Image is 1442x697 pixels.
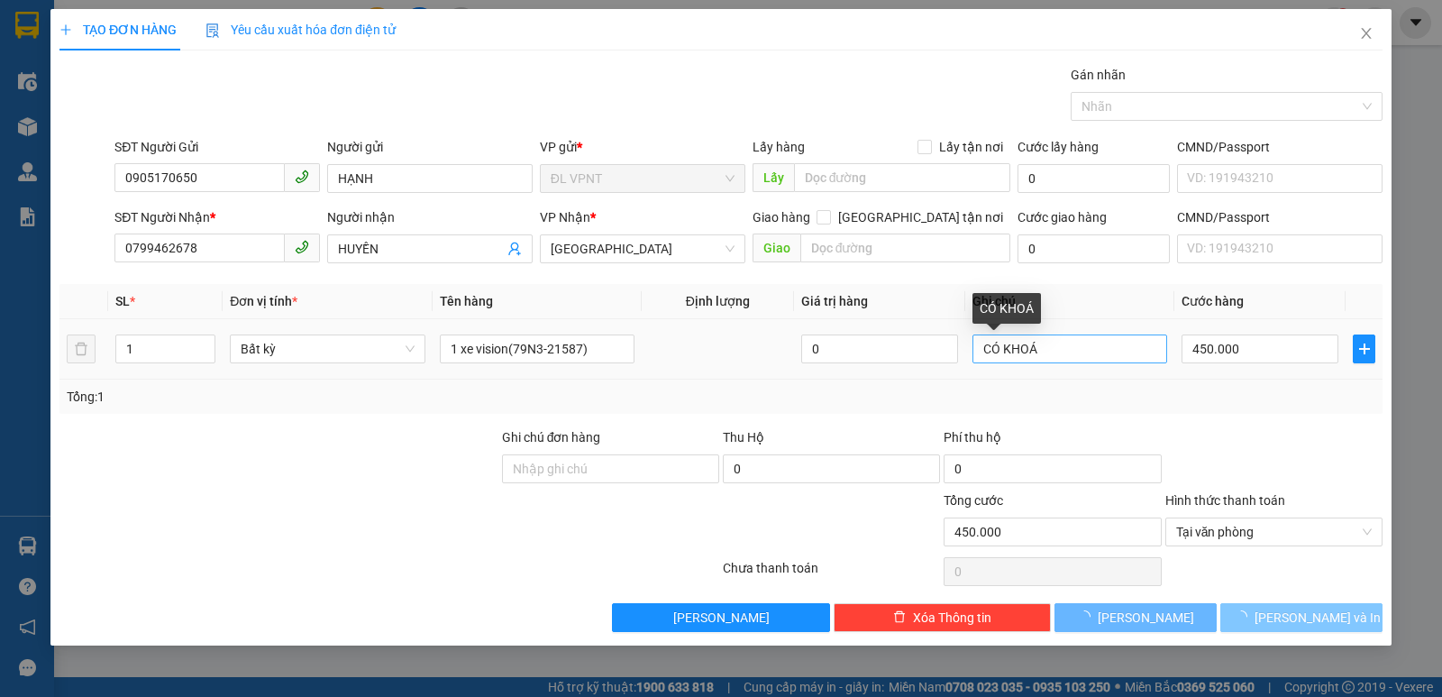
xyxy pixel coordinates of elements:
[1071,68,1126,82] label: Gán nhãn
[1054,603,1217,632] button: [PERSON_NAME]
[502,454,719,483] input: Ghi chú đơn hàng
[972,293,1041,324] div: CÓ KHOÁ
[1018,234,1170,263] input: Cước giao hàng
[67,335,96,363] button: delete
[831,207,1010,227] span: [GEOGRAPHIC_DATA] tận nơi
[1098,608,1194,628] span: [PERSON_NAME]
[540,137,745,157] div: VP gửi
[673,608,770,628] span: [PERSON_NAME]
[800,234,1011,262] input: Dọc đường
[1165,493,1285,508] label: Hình thức thanh toán
[295,170,309,184] span: phone
[114,207,320,227] div: SĐT Người Nhận
[721,558,942,590] div: Chưa thanh toán
[67,387,558,407] div: Tổng: 1
[205,23,396,37] span: Yêu cầu xuất hóa đơn điện tử
[540,210,590,225] span: VP Nhận
[502,430,601,445] label: Ghi chú đơn hàng
[913,608,991,628] span: Xóa Thông tin
[1018,140,1099,154] label: Cước lấy hàng
[1177,207,1383,227] div: CMND/Passport
[1078,610,1098,623] span: loading
[944,427,1161,454] div: Phí thu hộ
[944,493,1003,508] span: Tổng cước
[1182,294,1244,308] span: Cước hàng
[1255,608,1381,628] span: [PERSON_NAME] và In
[753,140,805,154] span: Lấy hàng
[753,234,800,262] span: Giao
[59,23,177,37] span: TẠO ĐƠN HÀNG
[794,163,1011,192] input: Dọc đường
[834,603,1051,632] button: deleteXóa Thông tin
[440,294,493,308] span: Tên hàng
[327,137,533,157] div: Người gửi
[507,242,522,256] span: user-add
[551,235,735,262] span: ĐL Quận 1
[1354,342,1374,356] span: plus
[1018,210,1107,225] label: Cước giao hàng
[801,335,958,363] input: 0
[1220,603,1383,632] button: [PERSON_NAME] và In
[1235,610,1255,623] span: loading
[753,163,794,192] span: Lấy
[551,165,735,192] span: ĐL VPNT
[295,240,309,254] span: phone
[965,284,1174,319] th: Ghi chú
[1018,164,1170,193] input: Cước lấy hàng
[1359,26,1374,41] span: close
[972,335,1167,363] input: Ghi Chú
[205,23,220,38] img: icon
[327,207,533,227] div: Người nhận
[1176,518,1372,546] span: Tại văn phòng
[440,335,634,363] input: VD: Bàn, Ghế
[753,210,810,225] span: Giao hàng
[801,294,868,308] span: Giá trị hàng
[1341,9,1392,60] button: Close
[241,335,414,362] span: Bất kỳ
[114,137,320,157] div: SĐT Người Gửi
[723,430,764,445] span: Thu Hộ
[612,603,829,632] button: [PERSON_NAME]
[1353,335,1375,363] button: plus
[686,294,750,308] span: Định lượng
[59,23,72,36] span: plus
[230,294,297,308] span: Đơn vị tính
[115,294,130,308] span: SL
[932,137,1010,157] span: Lấy tận nơi
[893,610,906,625] span: delete
[1177,137,1383,157] div: CMND/Passport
